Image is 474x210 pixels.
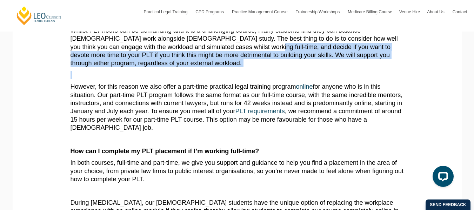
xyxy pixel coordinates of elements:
a: online [296,83,313,90]
a: CPD Programs [192,2,228,22]
p: However, for this reason we also offer a part-time practical legal training program for anyone wh... [71,83,404,132]
a: PLT requirements [235,108,285,115]
p: In both courses, full-time and part-time, we give you support and guidance to help you find a pla... [71,159,404,183]
iframe: LiveChat chat widget [427,163,456,192]
a: Contact [449,2,470,22]
a: Practice Management Course [228,2,292,22]
a: Venue Hire [396,2,423,22]
a: About Us [423,2,449,22]
a: [PERSON_NAME] Centre for Law [16,6,62,26]
a: Traineeship Workshops [292,2,344,22]
strong: How can I complete my PLT placement if I’m working full-time? [71,148,259,155]
p: Whilst PLT hours can be demanding and it is a challenging course, many students find they can bal... [71,27,404,68]
a: Practical Legal Training [140,2,192,22]
a: Medicare Billing Course [344,2,396,22]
